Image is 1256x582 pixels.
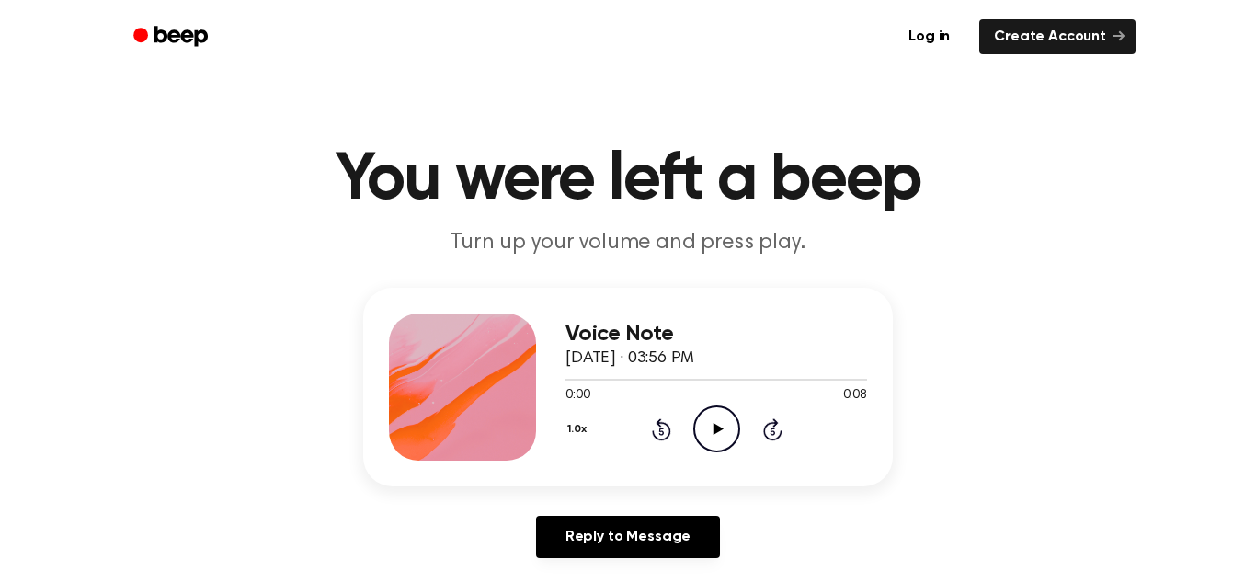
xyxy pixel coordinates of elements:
[979,19,1136,54] a: Create Account
[157,147,1099,213] h1: You were left a beep
[120,19,224,55] a: Beep
[536,516,720,558] a: Reply to Message
[890,16,968,58] a: Log in
[565,350,694,367] span: [DATE] · 03:56 PM
[565,322,867,347] h3: Voice Note
[565,414,593,445] button: 1.0x
[275,228,981,258] p: Turn up your volume and press play.
[565,386,589,405] span: 0:00
[843,386,867,405] span: 0:08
